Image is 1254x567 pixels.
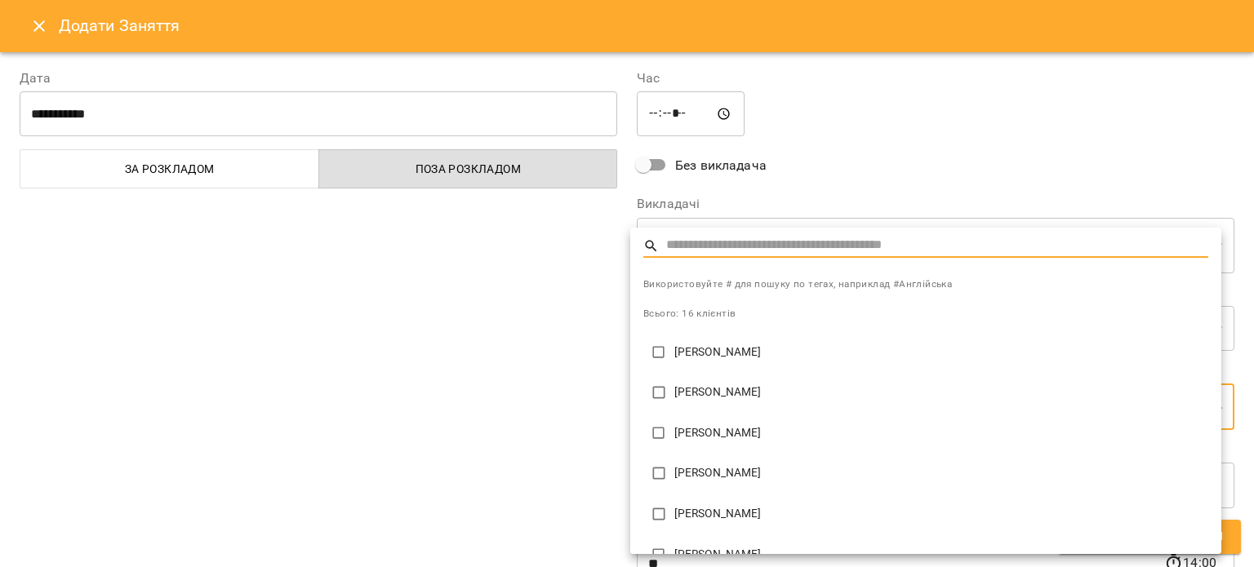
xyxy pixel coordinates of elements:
[643,277,1208,293] span: Використовуйте # для пошуку по тегах, наприклад #Англійська
[674,344,1208,361] p: [PERSON_NAME]
[674,384,1208,401] p: [PERSON_NAME]
[643,308,736,319] span: Всього: 16 клієнтів
[674,506,1208,522] p: [PERSON_NAME]
[674,547,1208,563] p: [PERSON_NAME]
[674,425,1208,441] p: [PERSON_NAME]
[674,465,1208,481] p: [PERSON_NAME]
